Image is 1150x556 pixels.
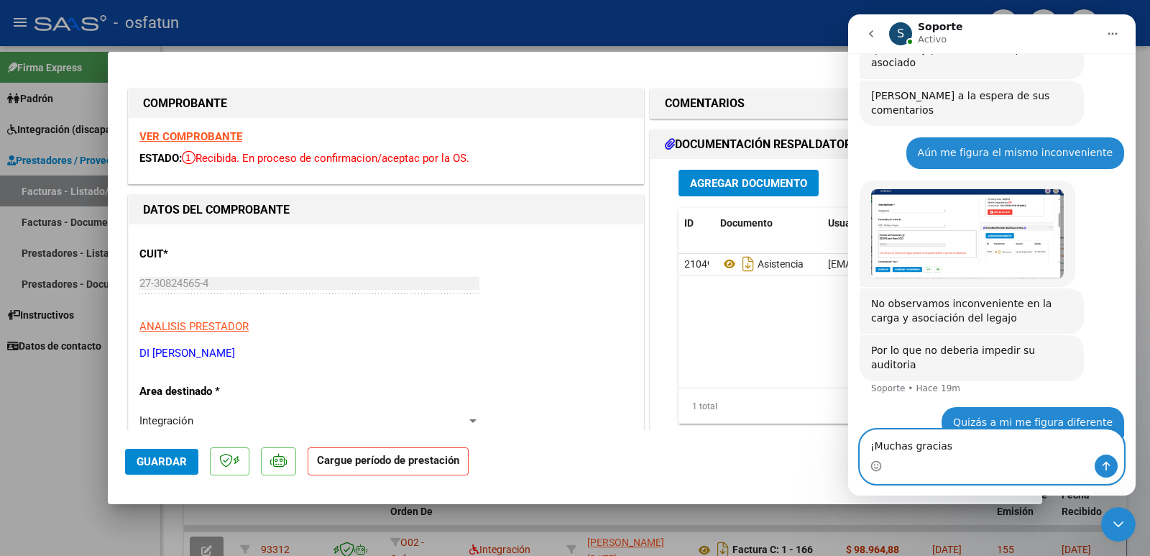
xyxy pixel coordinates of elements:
span: Agregar Documento [690,177,807,190]
strong: DATOS DEL COMPROBANTE [143,203,290,217]
a: VER COMPROBANTE [139,130,242,143]
datatable-header-cell: Documento [714,208,822,239]
span: ESTADO: [139,152,182,165]
strong: COMPROBANTE [143,96,227,110]
span: Integración [139,414,193,427]
h1: DOCUMENTACIÓN RESPALDATORIA [665,136,873,153]
iframe: Intercom live chat [848,14,1136,496]
span: Recibida. En proceso de confirmacion/aceptac por la OS. [182,152,469,165]
h1: COMENTARIOS [665,95,745,112]
p: Area destinado * [139,383,287,400]
span: 21049 [684,258,713,270]
span: Usuario [828,217,863,229]
mat-expansion-panel-header: COMENTARIOS [650,89,1021,118]
strong: Cargue período de prestación [308,447,469,475]
span: Asistencia [720,258,804,270]
div: 1 total [678,388,993,424]
iframe: Intercom live chat [1101,507,1136,542]
span: ANALISIS PRESTADOR [139,320,249,333]
i: Descargar documento [739,252,758,275]
span: Documento [720,217,773,229]
mat-expansion-panel-header: DOCUMENTACIÓN RESPALDATORIA [650,130,1021,159]
datatable-header-cell: Usuario [822,208,916,239]
span: ID [684,217,694,229]
p: CUIT [139,246,287,263]
span: [EMAIL_ADDRESS][DOMAIN_NAME] - [PERSON_NAME] [828,258,1072,270]
span: Guardar [137,455,187,468]
datatable-header-cell: ID [678,208,714,239]
div: DOCUMENTACIÓN RESPALDATORIA [650,159,1021,457]
button: Guardar [125,449,198,475]
p: DI [PERSON_NAME] [139,345,632,362]
button: Agregar Documento [678,170,819,196]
